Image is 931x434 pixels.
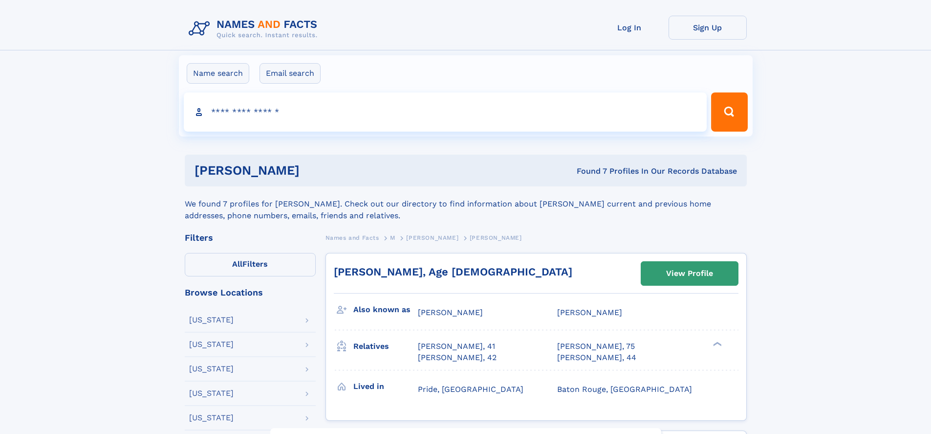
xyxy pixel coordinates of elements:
label: Email search [260,63,321,84]
label: Name search [187,63,249,84]
h3: Relatives [353,338,418,355]
div: We found 7 profiles for [PERSON_NAME]. Check out our directory to find information about [PERSON_... [185,186,747,222]
div: [US_STATE] [189,316,234,324]
div: Found 7 Profiles In Our Records Database [438,166,737,177]
div: Filters [185,233,316,242]
h3: Also known as [353,301,418,318]
div: View Profile [666,262,713,285]
span: Pride, [GEOGRAPHIC_DATA] [418,385,523,394]
a: Names and Facts [325,231,379,244]
a: [PERSON_NAME], 44 [557,352,636,363]
a: Log In [590,16,669,40]
a: M [390,231,395,244]
label: Filters [185,253,316,276]
span: Baton Rouge, [GEOGRAPHIC_DATA] [557,385,692,394]
input: search input [184,92,707,132]
img: Logo Names and Facts [185,16,325,42]
span: [PERSON_NAME] [418,308,483,317]
div: [US_STATE] [189,389,234,397]
div: [US_STATE] [189,365,234,373]
div: [US_STATE] [189,341,234,348]
span: M [390,234,395,241]
a: [PERSON_NAME] [406,231,458,244]
a: View Profile [641,262,738,285]
span: [PERSON_NAME] [470,234,522,241]
a: [PERSON_NAME], 75 [557,341,635,352]
a: [PERSON_NAME], 41 [418,341,495,352]
div: [US_STATE] [189,414,234,422]
h3: Lived in [353,378,418,395]
button: Search Button [711,92,747,132]
a: Sign Up [669,16,747,40]
a: [PERSON_NAME], Age [DEMOGRAPHIC_DATA] [334,266,572,278]
span: All [232,259,242,269]
span: [PERSON_NAME] [557,308,622,317]
div: Browse Locations [185,288,316,297]
a: [PERSON_NAME], 42 [418,352,497,363]
h1: [PERSON_NAME] [195,164,438,177]
span: [PERSON_NAME] [406,234,458,241]
div: ❯ [711,341,722,347]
